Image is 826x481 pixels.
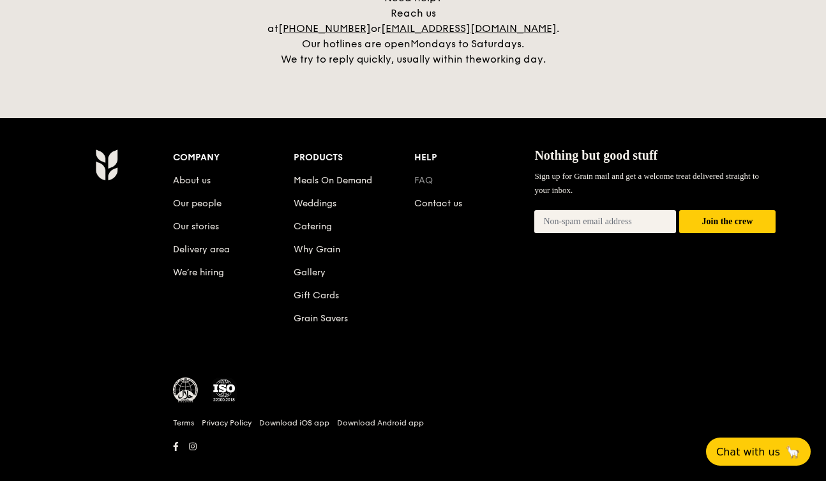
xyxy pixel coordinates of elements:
a: FAQ [414,175,433,186]
img: ISO Certified [211,378,237,403]
span: 🦙 [785,445,800,459]
a: Download Android app [337,418,424,428]
img: AYc88T3wAAAABJRU5ErkJggg== [95,149,117,181]
a: Why Grain [294,244,340,255]
a: Weddings [294,198,336,209]
span: working day. [482,53,546,65]
a: Catering [294,221,332,232]
a: About us [173,175,211,186]
span: Chat with us [716,446,780,458]
a: Privacy Policy [202,418,252,428]
a: Download iOS app [259,418,329,428]
span: Sign up for Grain mail and get a welcome treat delivered straight to your inbox. [534,171,759,195]
button: Join the crew [679,210,776,234]
div: Company [173,149,294,167]
a: [EMAIL_ADDRESS][DOMAIN_NAME] [381,22,557,34]
a: Gift Cards [294,290,339,301]
a: Grain Savers [294,313,348,324]
a: We’re hiring [173,267,224,278]
a: Our stories [173,221,219,232]
a: Contact us [414,198,462,209]
div: Products [294,149,414,167]
a: Delivery area [173,244,230,255]
h6: Revision [45,455,781,466]
a: Gallery [294,267,326,278]
button: Chat with us🦙 [706,438,811,466]
img: MUIS Halal Certified [173,378,199,403]
a: Meals On Demand [294,175,372,186]
a: Our people [173,198,222,209]
input: Non-spam email address [534,210,676,233]
span: Mondays to Saturdays. [410,38,524,50]
a: Terms [173,418,194,428]
div: Help [414,149,535,167]
span: Nothing but good stuff [534,148,657,162]
a: [PHONE_NUMBER] [278,22,371,34]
